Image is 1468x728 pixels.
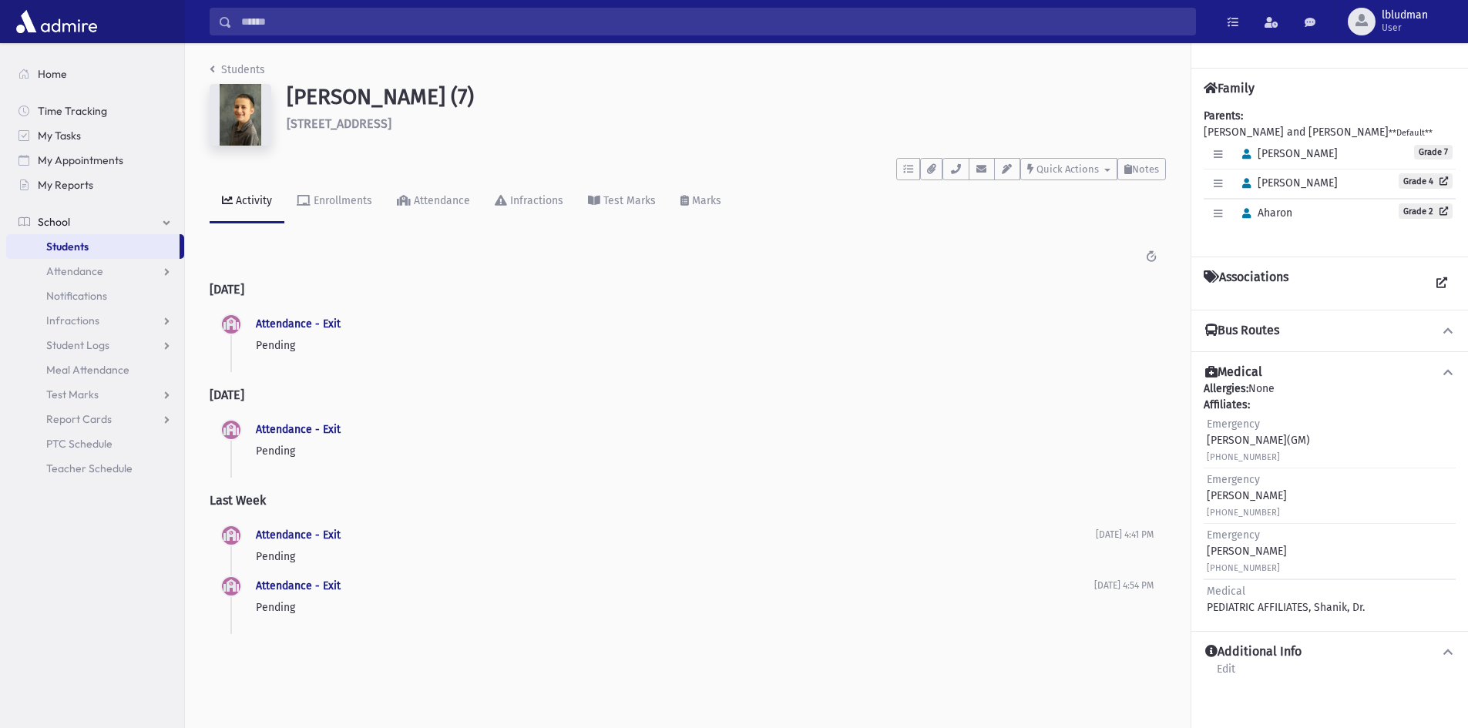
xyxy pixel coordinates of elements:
[1036,163,1099,175] span: Quick Actions
[1207,527,1287,575] div: [PERSON_NAME]
[256,599,1094,616] p: Pending
[1094,580,1154,591] span: [DATE] 4:54 PM
[1207,473,1260,486] span: Emergency
[1204,381,1456,619] div: None
[1204,270,1288,297] h4: Associations
[287,84,1166,110] h1: [PERSON_NAME] (7)
[38,67,67,81] span: Home
[1204,364,1456,381] button: Medical
[46,461,133,475] span: Teacher Schedule
[6,173,184,197] a: My Reports
[6,407,184,431] a: Report Cards
[1207,528,1260,542] span: Emergency
[38,129,81,143] span: My Tasks
[6,210,184,234] a: School
[1207,508,1280,518] small: [PHONE_NUMBER]
[1235,147,1338,160] span: [PERSON_NAME]
[1235,176,1338,190] span: [PERSON_NAME]
[1020,158,1117,180] button: Quick Actions
[38,178,93,192] span: My Reports
[1235,206,1292,220] span: Aharon
[1204,644,1456,660] button: Additional Info
[1204,382,1248,395] b: Allergies:
[1207,452,1280,462] small: [PHONE_NUMBER]
[689,194,721,207] div: Marks
[1399,173,1453,189] a: Grade 4
[6,456,184,481] a: Teacher Schedule
[256,528,341,542] a: Attendance - Exit
[1216,660,1236,688] a: Edit
[210,63,265,76] a: Students
[600,194,656,207] div: Test Marks
[46,289,107,303] span: Notifications
[210,180,284,223] a: Activity
[1207,471,1287,520] div: [PERSON_NAME]
[6,431,184,456] a: PTC Schedule
[1207,563,1280,573] small: [PHONE_NUMBER]
[1205,323,1279,339] h4: Bus Routes
[668,180,734,223] a: Marks
[507,194,563,207] div: Infractions
[46,437,113,451] span: PTC Schedule
[46,240,89,253] span: Students
[6,382,184,407] a: Test Marks
[38,215,70,229] span: School
[6,99,184,123] a: Time Tracking
[1204,108,1456,244] div: [PERSON_NAME] and [PERSON_NAME]
[256,443,1154,459] p: Pending
[210,375,1166,414] h2: [DATE]
[46,264,103,278] span: Attendance
[1382,9,1428,22] span: lbludman
[6,357,184,382] a: Meal Attendance
[6,259,184,283] a: Attendance
[1414,145,1453,159] span: Grade 7
[210,62,265,84] nav: breadcrumb
[210,270,1166,309] h2: [DATE]
[1204,398,1250,411] b: Affiliates:
[1205,644,1302,660] h4: Additional Info
[256,423,341,436] a: Attendance - Exit
[1204,81,1255,96] h4: Family
[1204,323,1456,339] button: Bus Routes
[12,6,101,37] img: AdmirePro
[6,62,184,86] a: Home
[1205,364,1262,381] h4: Medical
[6,123,184,148] a: My Tasks
[256,579,341,592] a: Attendance - Exit
[6,148,184,173] a: My Appointments
[482,180,576,223] a: Infractions
[385,180,482,223] a: Attendance
[233,194,272,207] div: Activity
[1399,203,1453,219] a: Grade 2
[6,308,184,333] a: Infractions
[1207,416,1310,465] div: [PERSON_NAME](GM)
[38,104,107,118] span: Time Tracking
[6,234,180,259] a: Students
[256,317,341,330] a: Attendance - Exit
[1204,109,1243,122] b: Parents:
[284,180,385,223] a: Enrollments
[1117,158,1166,180] button: Notes
[256,337,1154,354] p: Pending
[1207,418,1260,431] span: Emergency
[311,194,372,207] div: Enrollments
[1096,529,1154,540] span: [DATE] 4:41 PM
[411,194,470,207] div: Attendance
[1132,163,1159,175] span: Notes
[1207,585,1245,598] span: Medical
[46,314,99,327] span: Infractions
[1207,583,1365,616] div: PEDIATRIC AFFILIATES, Shanik, Dr.
[1382,22,1428,34] span: User
[46,387,99,401] span: Test Marks
[6,333,184,357] a: Student Logs
[256,549,1096,565] p: Pending
[210,481,1166,520] h2: Last Week
[46,412,112,426] span: Report Cards
[1428,270,1456,297] a: View all Associations
[576,180,668,223] a: Test Marks
[46,363,129,377] span: Meal Attendance
[287,116,1166,131] h6: [STREET_ADDRESS]
[46,338,109,352] span: Student Logs
[38,153,123,167] span: My Appointments
[232,8,1195,35] input: Search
